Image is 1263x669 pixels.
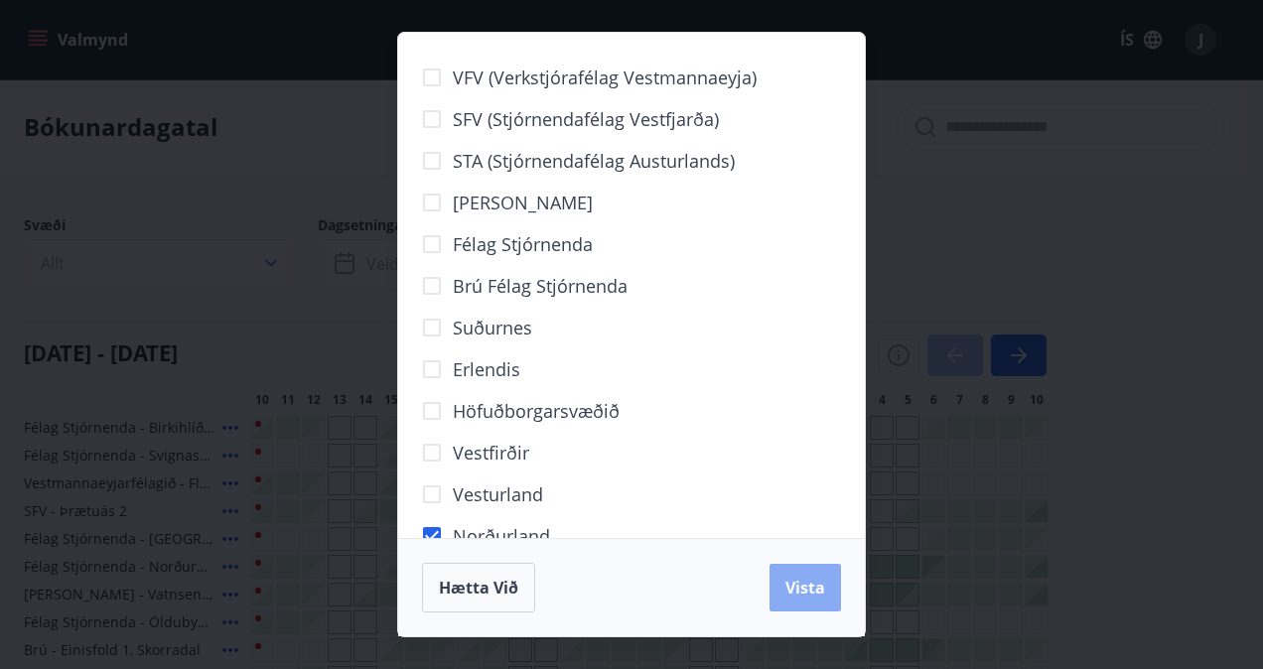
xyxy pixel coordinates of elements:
span: STA (Stjórnendafélag Austurlands) [453,148,735,174]
button: Hætta við [422,563,535,612]
span: Vestfirðir [453,440,529,466]
span: Suðurnes [453,315,532,340]
span: Norðurland [453,523,550,549]
button: Vista [770,564,841,611]
span: Hætta við [439,577,518,599]
span: Vesturland [453,481,543,507]
span: [PERSON_NAME] [453,190,593,215]
span: Vista [785,577,825,599]
span: Brú félag stjórnenda [453,273,628,299]
span: Höfuðborgarsvæðið [453,398,620,424]
span: Erlendis [453,356,520,382]
span: SFV (Stjórnendafélag Vestfjarða) [453,106,719,132]
span: Félag stjórnenda [453,231,593,257]
span: VFV (Verkstjórafélag Vestmannaeyja) [453,65,757,90]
